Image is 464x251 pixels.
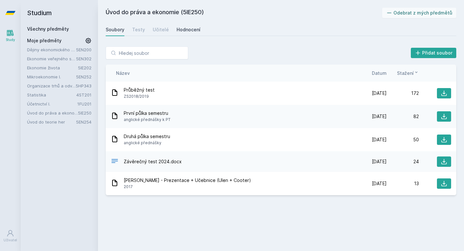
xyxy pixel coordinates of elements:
a: Soubory [106,23,124,36]
a: 1FU201 [77,101,92,106]
div: Učitelé [153,26,169,33]
span: Moje předměty [27,37,62,44]
div: Study [6,37,15,42]
span: Průběžný test [124,87,155,93]
div: Uživatel [4,238,17,243]
div: DOCX [111,157,119,166]
a: Uživatel [1,226,19,246]
h2: Úvod do práva a ekonomie (5IE250) [106,8,382,18]
a: 5EN302 [76,56,92,61]
span: První půlka semestru [124,110,170,116]
span: [DATE] [372,90,387,96]
a: Všechny předměty [27,26,69,32]
a: Organizace trhů a odvětví pohledem manažerů [27,83,76,89]
button: Datum [372,70,387,76]
a: Účetnictví I. [27,101,77,107]
a: Testy [132,23,145,36]
a: Učitelé [153,23,169,36]
a: Úvod do práva a ekonomie [27,110,78,116]
span: [DATE] [372,158,387,165]
div: 50 [387,136,419,143]
a: 5EN252 [76,74,92,79]
a: 5EN200 [76,47,92,52]
a: 5IE202 [78,65,92,70]
a: 5IE250 [78,110,92,115]
div: Hodnocení [177,26,200,33]
div: 24 [387,158,419,165]
span: anglické přednášky [124,140,170,146]
a: Ekonomie veřejného sektoru [27,55,76,62]
span: 2017 [124,184,251,190]
div: Testy [132,26,145,33]
button: Odebrat z mých předmětů [382,8,457,18]
a: Úvod do teorie her [27,119,76,125]
button: Přidat soubor [411,48,457,58]
span: Závěrečný test 2024.docx [124,158,182,165]
a: Dějiny ekonomického myšlení [27,46,76,53]
a: Statistika [27,92,76,98]
span: Stažení [397,70,414,76]
div: 172 [387,90,419,96]
a: 4ST201 [76,92,92,97]
a: Study [1,26,19,45]
a: 5EN254 [76,119,92,125]
a: Ekonomie života [27,65,78,71]
div: 13 [387,180,419,187]
span: [PERSON_NAME] - Prezentace + Učebnice (Ulen + Cooter) [124,177,251,184]
span: [DATE] [372,180,387,187]
a: 5HP343 [76,83,92,88]
a: Mikroekonomie I. [27,74,76,80]
span: ZS2018/2019 [124,93,155,100]
div: 82 [387,113,419,120]
span: [DATE] [372,113,387,120]
span: Druhá půlka semestru [124,133,170,140]
span: anglické přednášky k PT [124,116,170,123]
button: Stažení [397,70,419,76]
a: Hodnocení [177,23,200,36]
input: Hledej soubor [106,46,188,59]
div: Soubory [106,26,124,33]
span: [DATE] [372,136,387,143]
button: Název [116,70,130,76]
